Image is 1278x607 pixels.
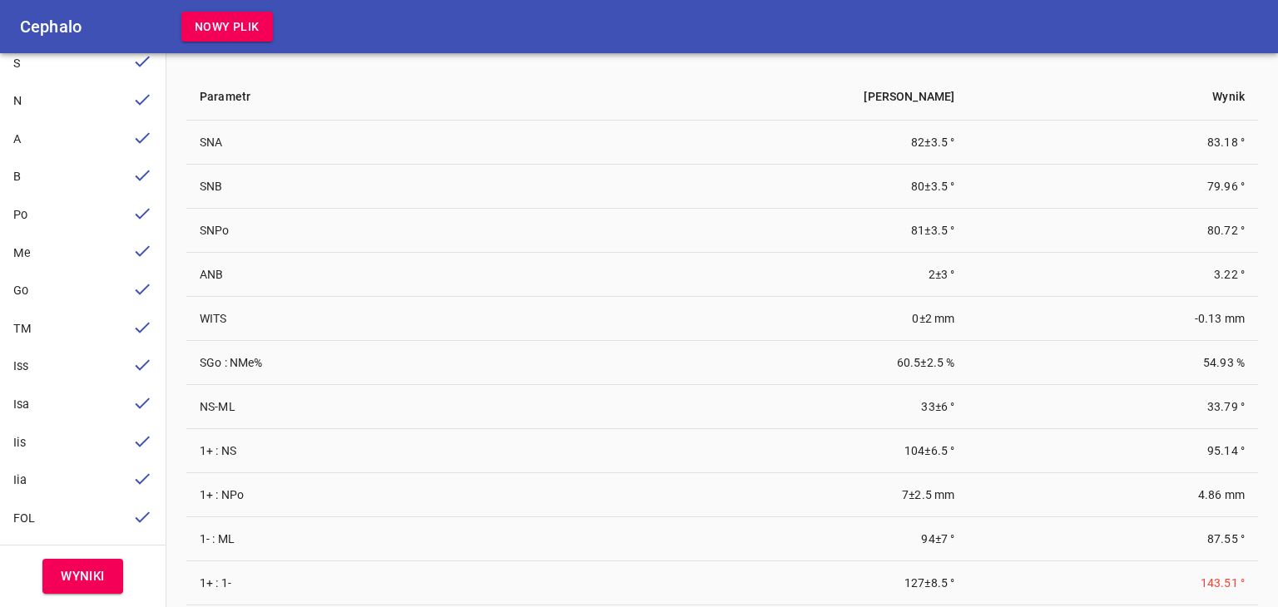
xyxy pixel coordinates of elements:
[13,511,35,526] span: FOL
[13,284,28,298] span: Go
[186,73,524,121] th: Parametr
[524,253,968,297] td: 2 ± 3 °
[13,170,21,184] span: B
[968,121,1258,165] td: 83.18 °
[524,121,968,165] td: 82 ± 3.5 °
[524,165,968,209] td: 80 ± 3.5 °
[968,561,1258,605] td: 143.51 °
[186,253,524,297] th: ANB
[13,246,31,260] span: Me
[186,165,524,209] th: SNB
[524,341,968,385] td: 60.5 ± 2.5 %
[524,473,968,517] td: 7 ± 2.5 mm
[186,473,524,517] th: 1+ : NPo
[13,208,27,222] span: Po
[186,341,524,385] th: SGo : NMe%
[968,165,1258,209] td: 79.96 °
[13,436,26,450] span: Iis
[13,397,29,412] span: Isa
[968,385,1258,429] td: 33.79 °
[524,561,968,605] td: 127 ± 8.5 °
[524,385,968,429] td: 33 ± 6 °
[968,473,1258,517] td: 4.86 mm
[524,73,968,121] th: [PERSON_NAME]
[968,429,1258,473] td: 95.14 °
[20,13,82,40] h6: Cephalo
[186,385,524,429] th: NS-ML
[13,94,22,108] span: N
[181,12,273,42] button: Nowy plik
[186,517,524,561] th: 1- : ML
[13,322,32,336] span: TM
[186,121,524,165] th: SNA
[13,57,21,71] span: S
[968,209,1258,253] td: 80.72 °
[61,565,105,587] span: Wyniki
[968,517,1258,561] td: 87.55 °
[186,429,524,473] th: 1+ : NS
[186,209,524,253] th: SNPo
[524,429,968,473] td: 104 ± 6.5 °
[968,297,1258,341] td: -0.13 mm
[13,473,27,487] span: Iia
[968,73,1258,121] th: Wynik
[13,132,21,146] span: A
[524,209,968,253] td: 81 ± 3.5 °
[968,253,1258,297] td: 3.22 °
[195,17,260,37] span: Nowy plik
[186,297,524,341] th: WITS
[186,561,524,605] th: 1+ : 1-
[968,341,1258,385] td: 54.93 %
[13,359,28,373] span: Iss
[42,559,123,594] button: Wyniki
[524,517,968,561] td: 94 ± 7 °
[524,297,968,341] td: 0 ± 2 mm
